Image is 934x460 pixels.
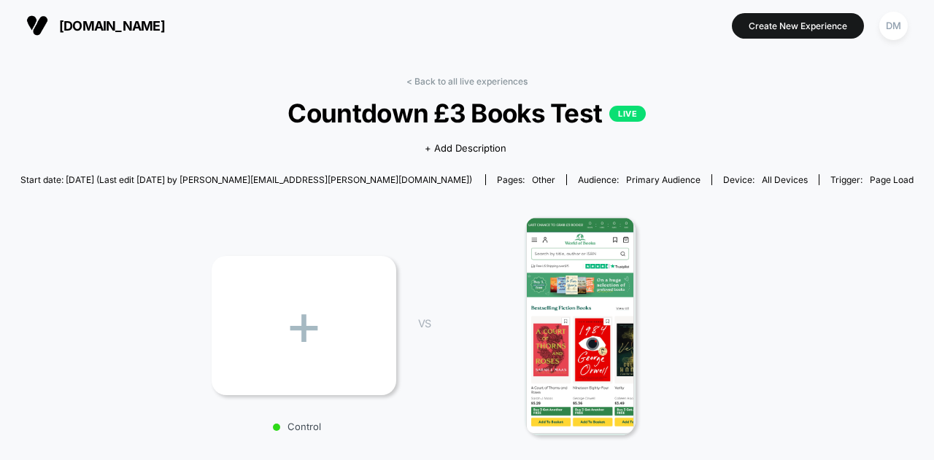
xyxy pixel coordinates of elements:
span: all devices [762,174,808,185]
span: Start date: [DATE] (Last edit [DATE] by [PERSON_NAME][EMAIL_ADDRESS][PERSON_NAME][DOMAIN_NAME]) [20,174,472,185]
button: DM [875,11,912,41]
span: VS [418,317,430,330]
span: Primary Audience [626,174,700,185]
img: Variation 1 main [525,217,636,435]
div: Pages: [497,174,555,185]
span: Countdown £3 Books Test [65,98,868,128]
span: Page Load [870,174,914,185]
button: Create New Experience [732,13,864,39]
img: Visually logo [26,15,48,36]
p: Control [204,421,389,432]
div: + [212,256,396,395]
button: [DOMAIN_NAME] [22,14,169,37]
span: + Add Description [425,141,506,156]
div: Trigger: [830,174,914,185]
span: [DOMAIN_NAME] [59,18,165,34]
p: LIVE [609,106,646,122]
div: DM [879,12,908,40]
div: Audience: [578,174,700,185]
a: < Back to all live experiences [406,76,528,87]
span: other [532,174,555,185]
span: Device: [711,174,819,185]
